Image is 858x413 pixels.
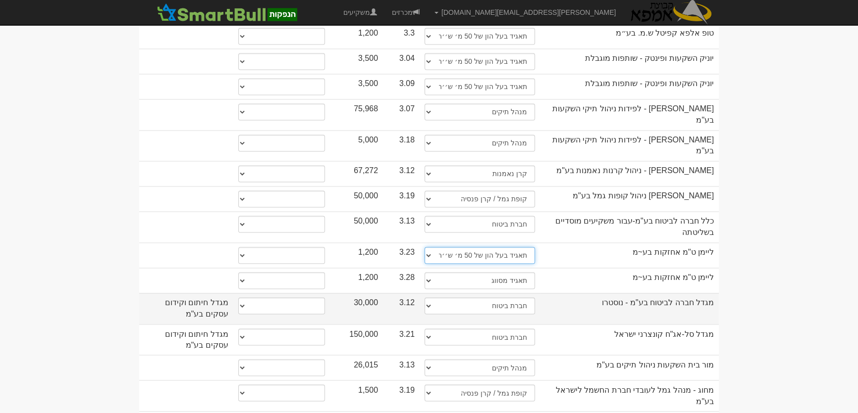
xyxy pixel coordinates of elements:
[540,186,719,211] td: [PERSON_NAME] ניהול קופות גמל בע"מ
[540,355,719,380] td: מור בית השקעות ניהול תיקים בע"מ
[330,355,383,380] td: 26,015
[330,161,383,186] td: 67,272
[540,211,719,242] td: כלל חברה לביטוח בע"מ-עבור משקיעים מוסדיים בשליטתה
[383,242,420,268] td: 3.23
[383,355,420,380] td: 3.13
[383,23,420,48] td: 3.3
[330,99,383,130] td: 75,968
[383,186,420,211] td: 3.19
[540,293,719,324] td: מגדל חברה לביטוח בע"מ - נוסטרו
[540,99,719,130] td: [PERSON_NAME] - לפידות ניהול תיקי השקעות בע"מ
[540,23,719,48] td: טופ אלפא קפיטל ש.מ. בע״מ
[330,186,383,211] td: 50,000
[330,211,383,242] td: 50,000
[383,99,420,130] td: 3.07
[330,268,383,293] td: 1,200
[383,380,420,411] td: 3.19
[540,48,719,74] td: יוניק השקעות ופינטק - שותפות מוגבלת
[540,130,719,161] td: [PERSON_NAME] - לפידות ניהול תיקי השקעות בע"מ
[540,380,719,411] td: מחוג - מנהל גמל לעובדי חברת החשמל לישראל בע"מ
[540,324,719,355] td: מגדל סל-אג"ח קונצרני ישראל
[330,48,383,74] td: 3,500
[154,2,300,22] img: SmartBull Logo
[383,211,420,242] td: 3.13
[330,242,383,268] td: 1,200
[540,161,719,186] td: [PERSON_NAME] - ניהול קרנות נאמנות בע"מ
[383,74,420,99] td: 3.09
[540,74,719,99] td: יוניק השקעות ופינטק - שותפות מוגבלת
[383,293,420,324] td: 3.12
[383,161,420,186] td: 3.12
[330,23,383,48] td: 1,200
[330,324,383,355] td: 150,000
[330,130,383,161] td: 5,000
[540,242,719,268] td: ליימן ט"מ אחזקות בע~מ
[383,130,420,161] td: 3.18
[383,48,420,74] td: 3.04
[540,268,719,293] td: ליימן ט"מ אחזקות בע~מ
[139,293,233,324] td: מגדל חיתום וקידום עסקים בע"מ
[330,380,383,411] td: 1,500
[383,268,420,293] td: 3.28
[139,324,233,355] td: מגדל חיתום וקידום עסקים בע"מ
[330,74,383,99] td: 3,500
[383,324,420,355] td: 3.21
[330,293,383,324] td: 30,000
